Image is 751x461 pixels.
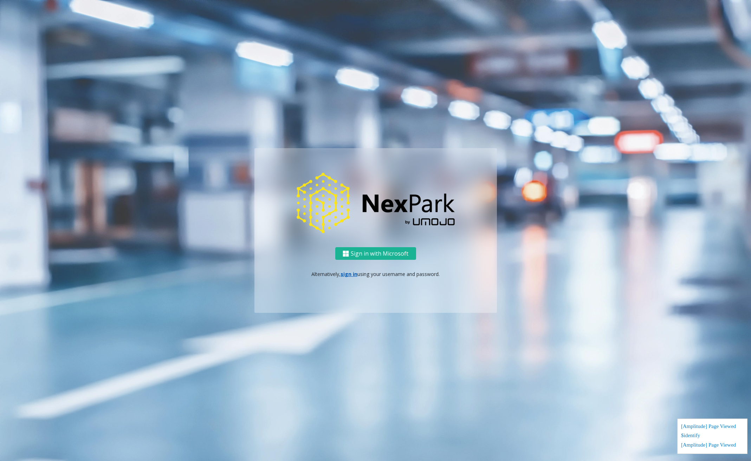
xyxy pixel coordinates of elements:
a: sign in [341,271,357,277]
div: [Amplitude] Page Viewed [681,441,744,450]
div: $identify [681,432,744,441]
p: Alternatively, using your username and password. [261,270,490,278]
div: [Amplitude] Page Viewed [681,422,744,432]
button: Sign in with Microsoft [335,247,416,260]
